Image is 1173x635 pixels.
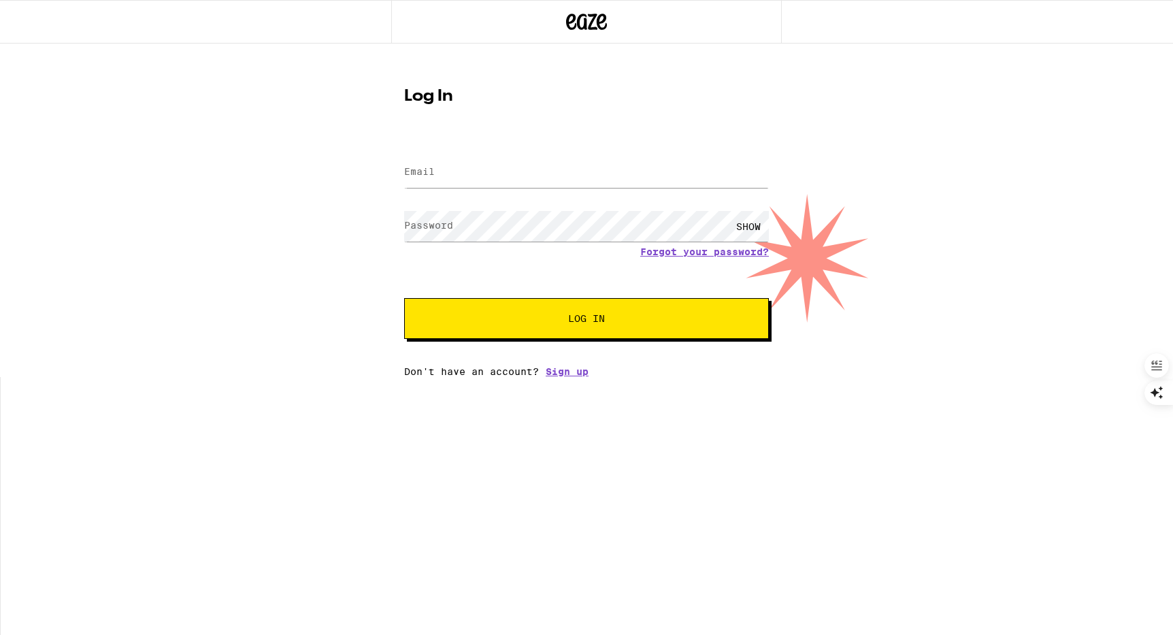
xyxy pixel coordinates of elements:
[404,298,769,339] button: Log In
[640,246,769,257] a: Forgot your password?
[404,220,453,231] label: Password
[728,211,769,242] div: SHOW
[546,366,589,377] a: Sign up
[404,88,769,105] h1: Log In
[404,157,769,188] input: Email
[404,166,435,177] label: Email
[404,366,769,377] div: Don't have an account?
[568,314,605,323] span: Log In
